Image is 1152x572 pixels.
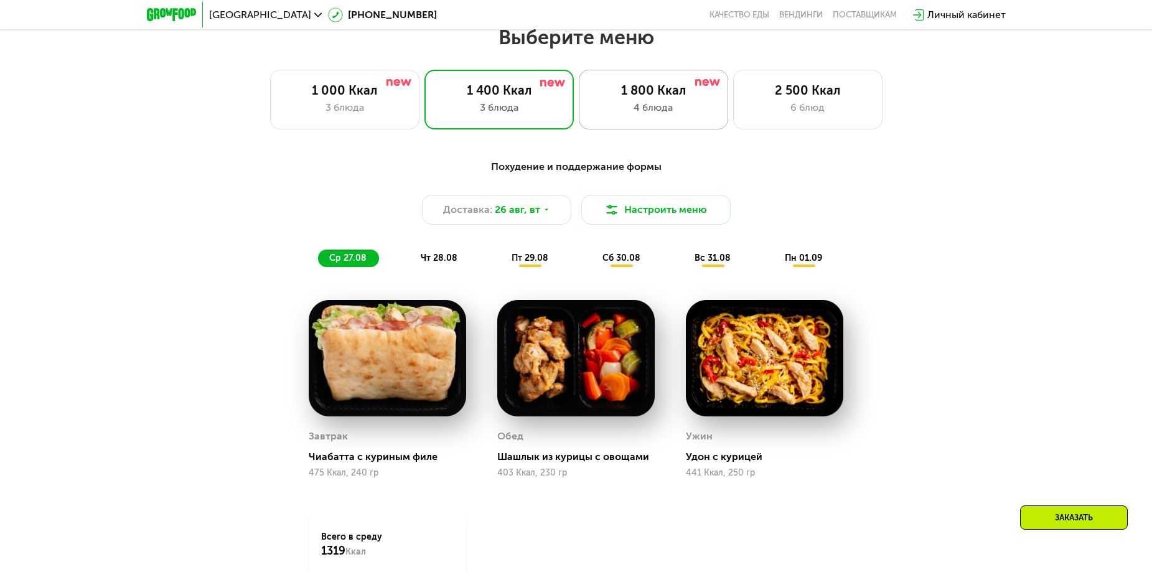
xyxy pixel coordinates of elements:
[785,253,822,263] span: пн 01.09
[497,427,523,446] div: Обед
[321,544,345,558] span: 1319
[438,100,561,115] div: 3 блюда
[686,451,853,463] div: Удон с курицей
[592,100,715,115] div: 4 блюда
[695,253,731,263] span: вс 31.08
[345,546,366,557] span: Ккал
[709,10,769,20] a: Качество еды
[438,83,561,98] div: 1 400 Ккал
[309,451,476,463] div: Чиабатта с куриным филе
[40,25,1112,50] h2: Выберите меню
[746,100,869,115] div: 6 блюд
[927,7,1006,22] div: Личный кабинет
[328,7,437,22] a: [PHONE_NUMBER]
[421,253,457,263] span: чт 28.08
[495,202,540,217] span: 26 авг, вт
[512,253,548,263] span: пт 29.08
[497,451,665,463] div: Шашлык из курицы с овощами
[209,10,311,20] span: [GEOGRAPHIC_DATA]
[686,468,843,478] div: 441 Ккал, 250 гр
[746,83,869,98] div: 2 500 Ккал
[592,83,715,98] div: 1 800 Ккал
[309,468,466,478] div: 475 Ккал, 240 гр
[602,253,640,263] span: сб 30.08
[329,253,367,263] span: ср 27.08
[283,83,406,98] div: 1 000 Ккал
[443,202,492,217] span: Доставка:
[686,427,713,446] div: Ужин
[779,10,823,20] a: Вендинги
[581,195,731,225] button: Настроить меню
[1020,505,1128,530] div: Заказать
[321,531,454,558] div: Всего в среду
[283,100,406,115] div: 3 блюда
[309,427,348,446] div: Завтрак
[208,159,945,175] div: Похудение и поддержание формы
[833,10,897,20] div: поставщикам
[497,468,655,478] div: 403 Ккал, 230 гр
